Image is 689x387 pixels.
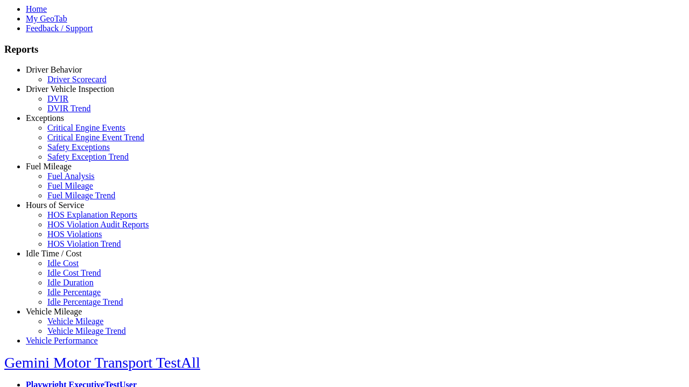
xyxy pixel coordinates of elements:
a: Gemini Motor Transport TestAll [4,354,200,371]
a: Fuel Mileage [26,162,72,171]
a: Exceptions [26,113,64,123]
a: My GeoTab [26,14,67,23]
a: Critical Engine Event Trend [47,133,144,142]
a: Feedback / Support [26,24,93,33]
a: Vehicle Mileage [26,307,82,316]
a: Safety Exception Trend [47,152,129,161]
h3: Reports [4,44,685,55]
a: HOS Explanation Reports [47,210,137,219]
a: Driver Behavior [26,65,82,74]
a: DVIR [47,94,68,103]
a: Idle Time / Cost [26,249,82,258]
a: Home [26,4,47,13]
a: Hours of Service [26,200,84,210]
a: Idle Percentage Trend [47,297,123,306]
a: DVIR Trend [47,104,90,113]
a: Idle Percentage [47,288,101,297]
a: Fuel Analysis [47,171,95,181]
a: Driver Scorecard [47,75,107,84]
a: Fuel Mileage Trend [47,191,115,200]
a: HOS Violation Audit Reports [47,220,149,229]
a: Vehicle Mileage Trend [47,326,126,335]
a: HOS Violations [47,230,102,239]
a: HOS Violation Trend [47,239,121,248]
a: Fuel Mileage [47,181,93,190]
a: Vehicle Performance [26,336,98,345]
a: Safety Exceptions [47,142,110,152]
a: Idle Cost Trend [47,268,101,277]
a: Idle Cost [47,259,79,268]
a: Vehicle Mileage [47,317,103,326]
a: Critical Engine Events [47,123,125,132]
a: Driver Vehicle Inspection [26,84,114,94]
a: Idle Duration [47,278,94,287]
